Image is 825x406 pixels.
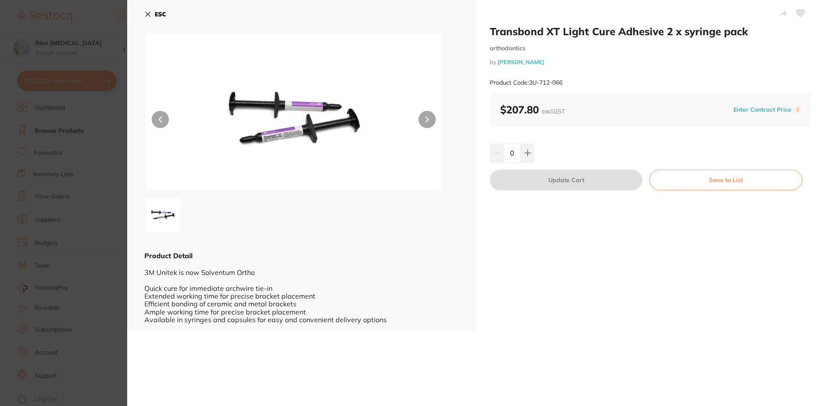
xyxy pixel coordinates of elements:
[490,45,811,52] small: orthodontics
[649,170,802,190] button: Save to List
[205,54,383,189] img: NjYuanBn
[490,59,811,65] small: by
[498,58,544,65] a: [PERSON_NAME]
[144,260,459,324] div: 3M Unitek is now Solventum Ortho Quick cure for immediate archwire tie-in Extended working time f...
[155,10,166,18] b: ESC
[542,107,565,115] span: excl. GST
[490,79,562,86] small: Product Code: 3U-712-066
[147,200,178,231] img: NjYuanBn
[144,7,166,21] button: ESC
[490,170,642,190] button: Update Cart
[794,106,801,113] label: i
[500,103,565,116] b: $207.80
[144,251,192,260] b: Product Detail
[731,106,794,114] button: Enter Contract Price
[490,25,811,38] h2: Transbond XT Light Cure Adhesive 2 x syringe pack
